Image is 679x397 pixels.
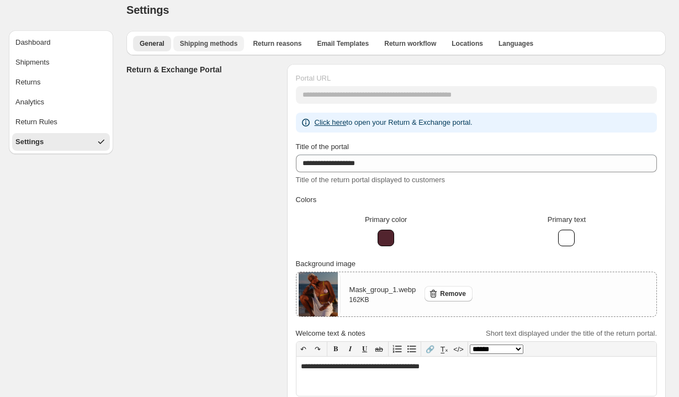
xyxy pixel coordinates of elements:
span: Email Templates [317,39,369,48]
button: Bullet list [405,342,419,356]
p: 162 KB [349,295,416,304]
button: Remove [425,286,473,301]
span: General [140,39,165,48]
button: Return Rules [12,113,110,131]
div: Dashboard [15,37,51,48]
span: Welcome text & notes [296,329,365,337]
div: Settings [15,136,44,147]
div: Mask_group_1.webp [349,284,416,304]
button: </> [452,342,466,356]
span: Portal URL [296,74,331,82]
button: 𝐔 [358,342,372,356]
s: ab [375,345,383,353]
span: to open your Return & Exchange portal. [315,118,473,126]
button: Shipments [12,54,110,71]
span: Title of the portal [296,142,349,151]
button: T̲ₓ [437,342,452,356]
a: Click here [315,118,347,126]
button: 𝑰 [343,342,358,356]
span: Background image [296,260,356,268]
span: Title of the return portal displayed to customers [296,176,445,184]
span: Return reasons [253,39,301,48]
div: Analytics [15,97,44,108]
button: 𝐁 [329,342,343,356]
span: Settings [126,4,169,16]
button: Dashboard [12,34,110,51]
span: Primary text [548,215,586,224]
div: Return Rules [15,117,57,128]
span: Remove [440,289,466,298]
span: Shipping methods [180,39,238,48]
span: 𝐔 [362,345,367,353]
button: Analytics [12,93,110,111]
button: ↷ [311,342,325,356]
span: Short text displayed under the title of the return portal. [486,329,657,337]
button: Returns [12,73,110,91]
button: ↶ [296,342,311,356]
span: Locations [452,39,483,48]
div: Returns [15,77,41,88]
button: 🔗 [423,342,437,356]
button: Numbered list [390,342,405,356]
button: ab [372,342,386,356]
div: Shipments [15,57,49,68]
button: Settings [12,133,110,151]
span: Colors [296,195,317,204]
span: Languages [498,39,533,48]
h3: Return & Exchange Portal [126,64,278,75]
span: Return workflow [384,39,436,48]
span: Primary color [365,215,407,224]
